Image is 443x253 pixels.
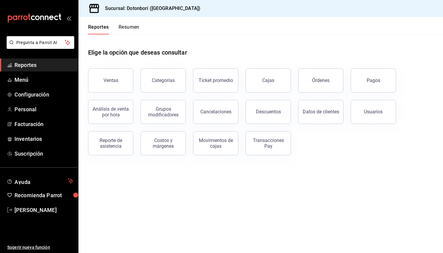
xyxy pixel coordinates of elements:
[92,106,129,118] div: Análisis de venta por hora
[246,68,291,93] a: Cajas
[193,100,238,124] button: Cancelaciones
[88,24,109,34] button: Reportes
[145,106,182,118] div: Grupos modificadores
[14,61,73,69] span: Reportes
[14,191,73,199] span: Recomienda Parrot
[367,77,380,83] div: Pagos
[92,138,129,149] div: Reporte de asistencia
[88,131,133,155] button: Reporte de asistencia
[141,131,186,155] button: Costos y márgenes
[246,100,291,124] button: Descuentos
[119,24,139,34] button: Resumen
[14,76,73,84] span: Menú
[152,77,175,83] div: Categorías
[250,138,287,149] div: Transacciones Pay
[193,131,238,155] button: Movimientos de cajas
[141,68,186,93] button: Categorías
[14,135,73,143] span: Inventarios
[14,206,73,214] span: [PERSON_NAME]
[88,68,133,93] button: Ventas
[4,44,74,50] a: Pregunta a Parrot AI
[16,40,65,46] span: Pregunta a Parrot AI
[7,244,73,251] span: Sugerir nueva función
[14,105,73,113] span: Personal
[14,90,73,99] span: Configuración
[193,68,238,93] button: Ticket promedio
[199,77,233,83] div: Ticket promedio
[351,100,396,124] button: Usuarios
[303,109,339,115] div: Datos de clientes
[66,16,71,21] button: open_drawer_menu
[100,5,200,12] h3: Sucursal: Dotonbori ([GEOGRAPHIC_DATA])
[262,77,275,84] div: Cajas
[88,100,133,124] button: Análisis de venta por hora
[298,68,343,93] button: Órdenes
[197,138,234,149] div: Movimientos de cajas
[14,150,73,158] span: Suscripción
[246,131,291,155] button: Transacciones Pay
[88,48,187,57] h1: Elige la opción que deseas consultar
[298,100,343,124] button: Datos de clientes
[88,24,139,34] div: navigation tabs
[200,109,231,115] div: Cancelaciones
[145,138,182,149] div: Costos y márgenes
[256,109,281,115] div: Descuentos
[312,77,330,83] div: Órdenes
[141,100,186,124] button: Grupos modificadores
[351,68,396,93] button: Pagos
[364,109,383,115] div: Usuarios
[104,77,118,83] div: Ventas
[7,36,74,49] button: Pregunta a Parrot AI
[14,177,65,185] span: Ayuda
[14,120,73,128] span: Facturación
